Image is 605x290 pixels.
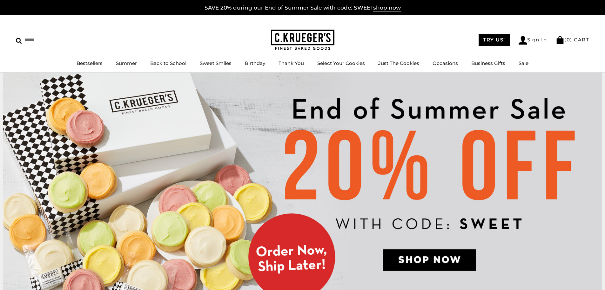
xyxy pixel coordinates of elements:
[378,60,419,66] a: Just The Cookies
[567,37,570,43] span: 0
[205,4,401,11] a: SAVE 20% during our End of Summer Sale with code: SWEETshop now
[433,60,458,66] a: Occasions
[116,60,137,66] a: Summer
[479,34,510,46] a: TRY US!
[16,35,91,45] input: Search
[556,36,564,44] img: Bag
[471,60,505,66] a: Business Gifts
[317,60,365,66] a: Select Your Cookies
[16,38,22,44] img: Search
[150,60,186,66] a: Back to School
[519,60,528,66] a: Sale
[271,30,334,50] img: C.KRUEGER'S
[519,36,547,45] a: Sign In
[519,36,527,45] img: Account
[200,60,232,66] a: Sweet Smiles
[279,60,304,66] a: Thank You
[245,60,265,66] a: Birthday
[373,4,401,11] span: shop now
[556,37,589,43] a: (0) CART
[77,60,103,66] a: Bestsellers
